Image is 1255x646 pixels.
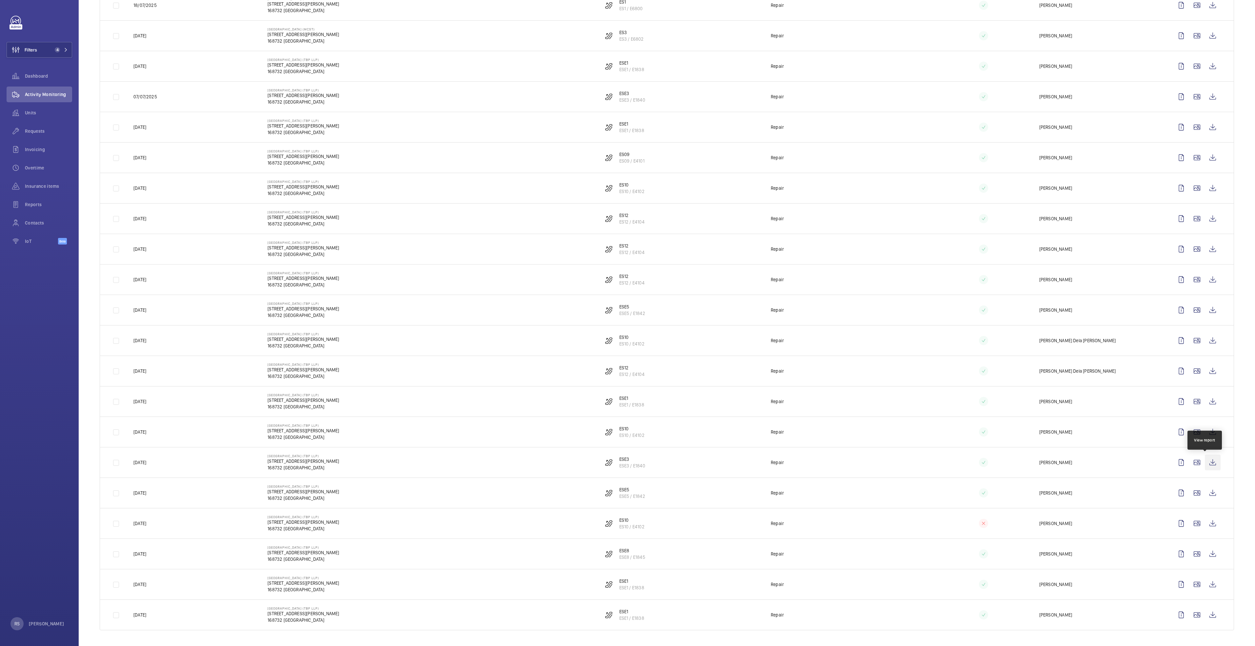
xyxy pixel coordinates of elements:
[133,276,146,283] p: [DATE]
[55,47,60,52] span: 4
[268,190,339,197] p: 168732 [GEOGRAPHIC_DATA]
[268,423,339,427] p: [GEOGRAPHIC_DATA] (TBP LLP)
[605,519,613,527] img: escalator.svg
[268,184,339,190] p: [STREET_ADDRESS][PERSON_NAME]
[268,251,339,258] p: 168732 [GEOGRAPHIC_DATA]
[268,434,339,440] p: 168732 [GEOGRAPHIC_DATA]
[619,547,645,554] p: ESE8
[605,398,613,405] img: escalator.svg
[619,273,645,280] p: ES12
[268,610,339,617] p: [STREET_ADDRESS][PERSON_NAME]
[619,517,645,523] p: ES10
[1039,2,1072,9] p: [PERSON_NAME]
[25,238,58,245] span: IoT
[619,341,645,347] p: ES10 / E4102
[133,612,146,618] p: [DATE]
[268,123,339,129] p: [STREET_ADDRESS][PERSON_NAME]
[605,215,613,223] img: escalator.svg
[1039,93,1072,100] p: [PERSON_NAME]
[133,337,146,344] p: [DATE]
[268,68,339,75] p: 168732 [GEOGRAPHIC_DATA]
[133,246,146,252] p: [DATE]
[268,586,339,593] p: 168732 [GEOGRAPHIC_DATA]
[268,275,339,282] p: [STREET_ADDRESS][PERSON_NAME]
[268,38,339,44] p: 168732 [GEOGRAPHIC_DATA]
[619,219,645,225] p: ES12 / E4104
[268,576,339,580] p: [GEOGRAPHIC_DATA] (TBP LLP)
[268,495,339,501] p: 168732 [GEOGRAPHIC_DATA]
[1039,124,1072,130] p: [PERSON_NAME]
[771,307,784,313] p: Repair
[771,368,784,374] p: Repair
[619,188,645,195] p: ES10 / E4102
[605,367,613,375] img: escalator.svg
[268,245,339,251] p: [STREET_ADDRESS][PERSON_NAME]
[268,7,339,14] p: 168732 [GEOGRAPHIC_DATA]
[268,312,339,319] p: 168732 [GEOGRAPHIC_DATA]
[133,63,146,69] p: [DATE]
[133,398,146,405] p: [DATE]
[619,425,645,432] p: ES10
[1039,429,1072,435] p: [PERSON_NAME]
[771,246,784,252] p: Repair
[605,276,613,284] img: escalator.svg
[605,93,613,101] img: escalator.svg
[619,127,644,134] p: ESE1 / E1838
[1039,612,1072,618] p: [PERSON_NAME]
[268,180,339,184] p: [GEOGRAPHIC_DATA] (TBP LLP)
[268,129,339,136] p: 168732 [GEOGRAPHIC_DATA]
[771,32,784,39] p: Repair
[619,371,645,378] p: ES12 / E4104
[268,454,339,458] p: [GEOGRAPHIC_DATA] (TBP LLP)
[268,153,339,160] p: [STREET_ADDRESS][PERSON_NAME]
[25,220,72,226] span: Contacts
[771,551,784,557] p: Repair
[619,310,645,317] p: ESE5 / E1842
[1039,551,1072,557] p: [PERSON_NAME]
[771,276,784,283] p: Repair
[771,459,784,466] p: Repair
[605,580,613,588] img: escalator.svg
[25,201,72,208] span: Reports
[268,282,339,288] p: 168732 [GEOGRAPHIC_DATA]
[268,606,339,610] p: [GEOGRAPHIC_DATA] (TBP LLP)
[1039,246,1072,252] p: [PERSON_NAME]
[268,617,339,623] p: 168732 [GEOGRAPHIC_DATA]
[771,93,784,100] p: Repair
[133,551,146,557] p: [DATE]
[619,121,644,127] p: ESE1
[25,165,72,171] span: Overtime
[268,484,339,488] p: [GEOGRAPHIC_DATA] (TBP LLP)
[619,462,645,469] p: ESE3 / E1840
[133,490,146,496] p: [DATE]
[1039,581,1072,588] p: [PERSON_NAME]
[1039,459,1072,466] p: [PERSON_NAME]
[1039,276,1072,283] p: [PERSON_NAME]
[268,92,339,99] p: [STREET_ADDRESS][PERSON_NAME]
[268,458,339,464] p: [STREET_ADDRESS][PERSON_NAME]
[268,241,339,245] p: [GEOGRAPHIC_DATA] (TBP LLP)
[25,109,72,116] span: Units
[619,364,645,371] p: ES12
[619,493,645,499] p: ESE5 / E1842
[605,550,613,558] img: escalator.svg
[1194,437,1215,443] div: View report
[619,334,645,341] p: ES10
[133,185,146,191] p: [DATE]
[133,581,146,588] p: [DATE]
[605,459,613,466] img: escalator.svg
[268,221,339,227] p: 168732 [GEOGRAPHIC_DATA]
[619,578,644,584] p: ESE1
[7,42,72,58] button: Filters4
[619,60,644,66] p: ESE1
[771,124,784,130] p: Repair
[771,429,784,435] p: Repair
[619,158,645,164] p: ES09 / E4101
[605,184,613,192] img: escalator.svg
[619,486,645,493] p: ESE5
[58,238,67,245] span: Beta
[268,488,339,495] p: [STREET_ADDRESS][PERSON_NAME]
[771,520,784,527] p: Repair
[133,368,146,374] p: [DATE]
[268,88,339,92] p: [GEOGRAPHIC_DATA] (TBP LLP)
